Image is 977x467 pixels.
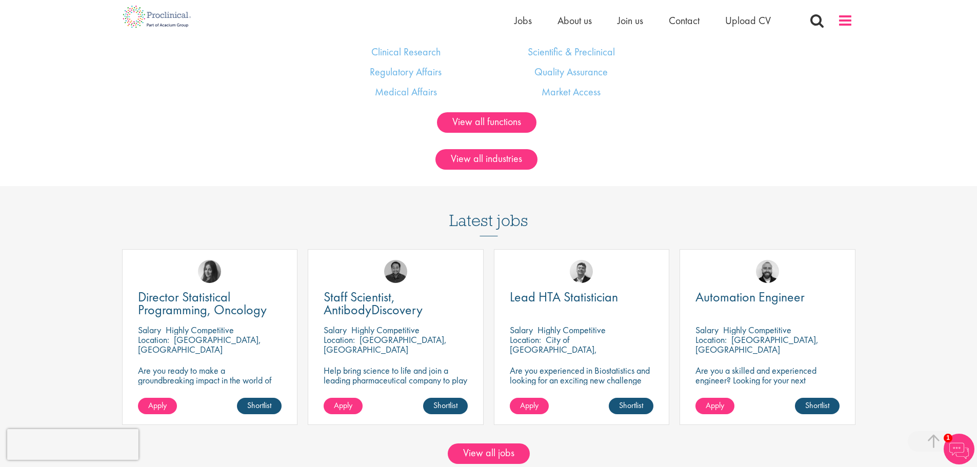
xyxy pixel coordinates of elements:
p: [GEOGRAPHIC_DATA], [GEOGRAPHIC_DATA] [138,334,261,355]
img: Chatbot [944,434,974,464]
a: Scientific & Preclinical [528,45,615,58]
a: Lead HTA Statistician [510,291,654,303]
span: Lead HTA Statistician [510,288,618,306]
span: Apply [520,400,539,411]
span: Staff Scientist, AntibodyDiscovery [324,288,423,318]
p: City of [GEOGRAPHIC_DATA], [GEOGRAPHIC_DATA] [510,334,597,365]
a: Shortlist [237,398,282,414]
a: Join us [617,14,643,27]
h3: Latest jobs [449,186,528,236]
a: About us [557,14,592,27]
p: Are you ready to make a groundbreaking impact in the world of biotechnology? Join a growing compa... [138,366,282,414]
span: Salary [324,324,347,336]
img: Tom Magenis [570,260,593,283]
span: Director Statistical Programming, Oncology [138,288,267,318]
span: Location: [695,334,727,346]
p: Highly Competitive [351,324,420,336]
iframe: reCAPTCHA [7,429,138,460]
a: View all functions [437,112,536,133]
p: [GEOGRAPHIC_DATA], [GEOGRAPHIC_DATA] [324,334,447,355]
span: Salary [510,324,533,336]
p: Are you a skilled and experienced engineer? Looking for your next opportunity to assist with impa... [695,366,840,404]
a: Jobs [514,14,532,27]
span: Location: [324,334,355,346]
span: Automation Engineer [695,288,805,306]
a: Quality Assurance [534,65,608,78]
span: Location: [510,334,541,346]
span: Apply [706,400,724,411]
span: Location: [138,334,169,346]
p: Highly Competitive [723,324,791,336]
a: Shortlist [423,398,468,414]
a: Regulatory Affairs [370,65,442,78]
p: [GEOGRAPHIC_DATA], [GEOGRAPHIC_DATA] [695,334,819,355]
a: Staff Scientist, AntibodyDiscovery [324,291,468,316]
a: Apply [324,398,363,414]
a: Clinical Research [371,45,441,58]
a: Contact [669,14,700,27]
span: Salary [695,324,719,336]
p: Are you experienced in Biostatistics and looking for an exciting new challenge where you can assi... [510,366,654,404]
img: Mike Raletz [384,260,407,283]
img: Jordan Kiely [756,260,779,283]
a: Apply [138,398,177,414]
img: Heidi Hennigan [198,260,221,283]
span: Apply [148,400,167,411]
p: Highly Competitive [166,324,234,336]
a: Upload CV [725,14,771,27]
a: Medical Affairs [375,85,437,98]
span: Apply [334,400,352,411]
a: View all jobs [448,443,530,464]
a: Apply [695,398,734,414]
p: Highly Competitive [537,324,606,336]
span: 1 [944,434,952,442]
span: Salary [138,324,161,336]
a: Automation Engineer [695,291,840,303]
a: Apply [510,398,549,414]
a: Shortlist [609,398,653,414]
a: Director Statistical Programming, Oncology [138,291,282,316]
p: Help bring science to life and join a leading pharmaceutical company to play a key role in delive... [324,366,468,414]
a: Shortlist [795,398,840,414]
a: Market Access [542,85,601,98]
a: View all industries [435,149,537,170]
